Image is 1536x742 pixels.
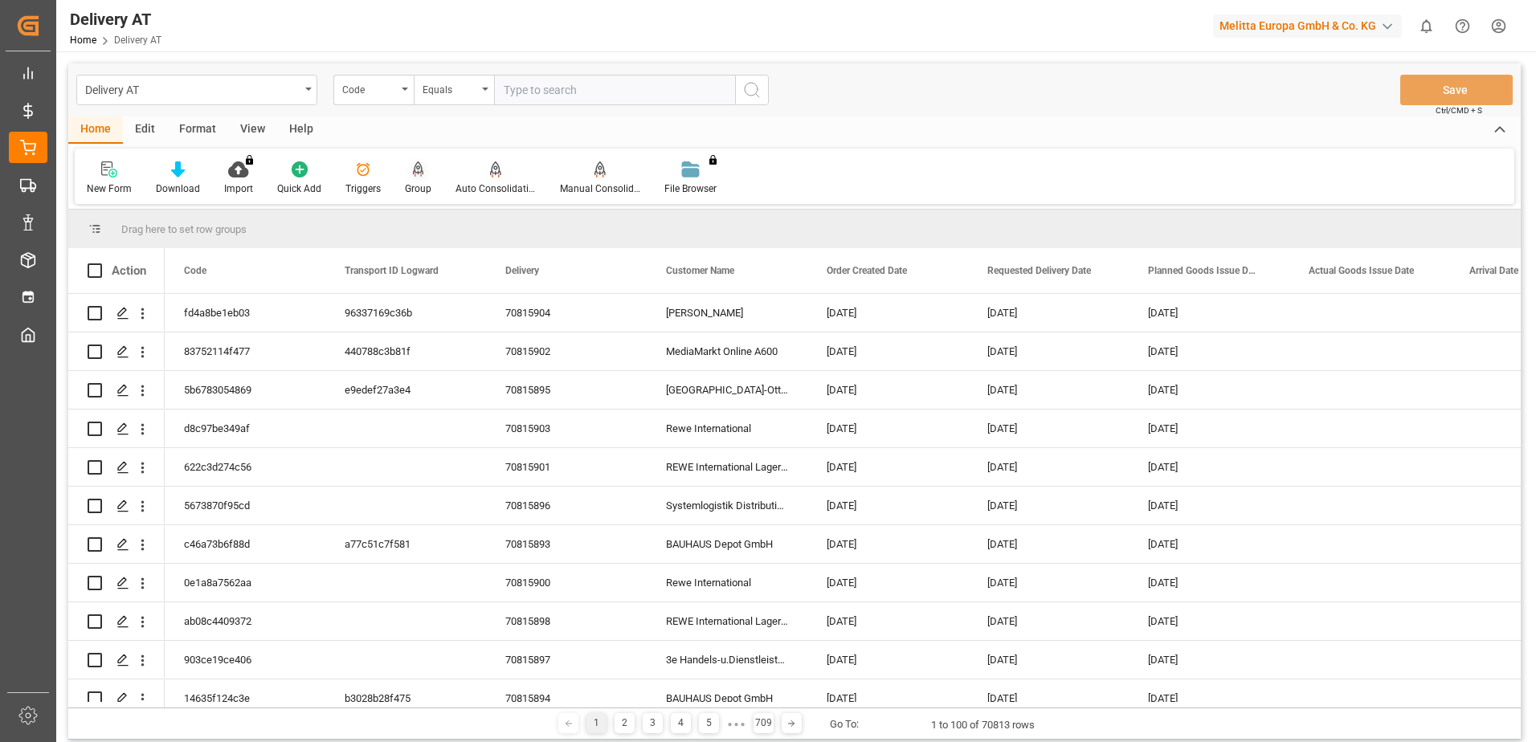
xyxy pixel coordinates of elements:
button: Melitta Europa GmbH & Co. KG [1213,10,1408,41]
div: [DATE] [968,332,1129,370]
div: [DATE] [968,679,1129,717]
div: 2 [615,713,635,733]
div: 5673870f95cd [165,487,325,524]
button: show 0 new notifications [1408,8,1444,44]
div: 903ce19ce406 [165,641,325,679]
div: 70815893 [486,525,647,563]
div: [PERSON_NAME] [647,294,807,332]
div: Rewe International [647,564,807,601]
div: Press SPACE to select this row. [68,487,165,525]
div: [DATE] [807,487,968,524]
div: Press SPACE to select this row. [68,332,165,371]
div: Press SPACE to select this row. [68,564,165,602]
a: Home [70,35,96,46]
div: Press SPACE to select this row. [68,410,165,448]
button: open menu [414,75,494,105]
div: [DATE] [968,487,1129,524]
div: fd4a8be1eb03 [165,294,325,332]
button: Help Center [1444,8,1481,44]
div: Manual Consolidation [560,181,640,196]
div: [DATE] [1129,564,1289,601]
div: [DATE] [968,602,1129,640]
div: [DATE] [1129,525,1289,563]
div: Go To: [830,716,859,732]
div: 70815903 [486,410,647,447]
div: Triggers [345,181,381,196]
div: Format [167,116,228,144]
span: Transport ID Logward [345,265,439,276]
div: [DATE] [807,641,968,679]
div: [DATE] [807,564,968,601]
div: Action [112,263,146,278]
div: 14635f124c3e [165,679,325,717]
button: open menu [76,75,317,105]
div: Equals [423,79,477,97]
div: 70815894 [486,679,647,717]
span: Customer Name [666,265,734,276]
div: [DATE] [1129,679,1289,717]
div: 70815901 [486,448,647,486]
div: 83752114f477 [165,332,325,370]
div: BAUHAUS Depot GmbH [647,525,807,563]
span: Drag here to set row groups [121,223,247,235]
div: [DATE] [1129,332,1289,370]
div: [DATE] [968,448,1129,486]
div: Systemlogistik Distribution GmbH [647,487,807,524]
div: 1 [586,713,607,733]
div: 709 [754,713,774,733]
div: [DATE] [968,410,1129,447]
span: Actual Goods Issue Date [1309,265,1414,276]
div: [DATE] [1129,410,1289,447]
div: 622c3d274c56 [165,448,325,486]
div: ab08c4409372 [165,602,325,640]
input: Type to search [494,75,735,105]
div: [GEOGRAPHIC_DATA]-Ottakring [647,371,807,409]
div: Download [156,181,200,196]
span: Code [184,265,206,276]
div: e9edef27a3e4 [325,371,486,409]
div: [DATE] [1129,448,1289,486]
span: Order Created Date [827,265,907,276]
div: Press SPACE to select this row. [68,602,165,641]
div: Melitta Europa GmbH & Co. KG [1213,14,1402,38]
div: Code [342,79,397,97]
div: Edit [123,116,167,144]
div: [DATE] [968,294,1129,332]
div: [DATE] [968,371,1129,409]
div: Press SPACE to select this row. [68,525,165,564]
div: Press SPACE to select this row. [68,448,165,487]
div: a77c51c7f581 [325,525,486,563]
div: Delivery AT [70,7,161,31]
div: 70815895 [486,371,647,409]
div: [DATE] [968,564,1129,601]
div: MediaMarkt Online A600 [647,332,807,370]
div: BAUHAUS Depot GmbH [647,679,807,717]
div: 4 [671,713,691,733]
div: [DATE] [968,641,1129,679]
div: [DATE] [807,410,968,447]
button: Save [1400,75,1513,105]
div: [DATE] [1129,487,1289,524]
div: New Form [87,181,132,196]
div: 70815896 [486,487,647,524]
div: d8c97be349af [165,410,325,447]
div: Help [277,116,325,144]
div: 70815897 [486,641,647,679]
div: 70815904 [486,294,647,332]
div: Press SPACE to select this row. [68,679,165,718]
div: Auto Consolidation [455,181,536,196]
div: c46a73b6f88d [165,525,325,563]
div: 5 [699,713,719,733]
div: Rewe International [647,410,807,447]
div: Press SPACE to select this row. [68,371,165,410]
div: b3028b28f475 [325,679,486,717]
div: [DATE] [1129,602,1289,640]
div: 70815898 [486,602,647,640]
span: Delivery [505,265,539,276]
span: Requested Delivery Date [987,265,1091,276]
div: 96337169c36b [325,294,486,332]
div: [DATE] [807,294,968,332]
div: 1 to 100 of 70813 rows [931,717,1035,733]
div: 0e1a8a7562aa [165,564,325,601]
div: [DATE] [1129,371,1289,409]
